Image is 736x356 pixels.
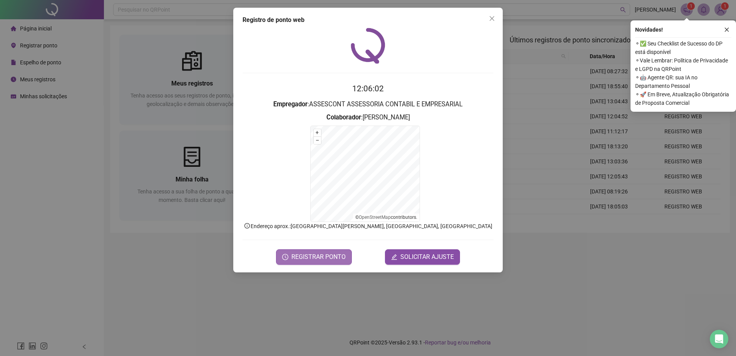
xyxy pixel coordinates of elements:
time: 12:06:02 [352,84,384,93]
span: close [489,15,495,22]
span: ⚬ ✅ Seu Checklist de Sucesso do DP está disponível [635,39,731,56]
span: Novidades ! [635,25,663,34]
span: REGISTRAR PONTO [291,252,346,262]
button: + [314,129,321,136]
span: edit [391,254,397,260]
h3: : [PERSON_NAME] [243,113,493,123]
li: © contributors. [355,215,417,220]
button: editSOLICITAR AJUSTE [385,249,460,265]
a: OpenStreetMap [359,215,391,220]
img: QRPoint [351,28,385,64]
span: ⚬ 🚀 Em Breve, Atualização Obrigatória de Proposta Comercial [635,90,731,107]
button: Close [486,12,498,25]
strong: Colaborador [326,114,361,121]
div: Registro de ponto web [243,15,493,25]
span: close [724,27,729,32]
span: SOLICITAR AJUSTE [400,252,454,262]
h3: : ASSESCONT ASSESSORIA CONTABIL E EMPRESARIAL [243,99,493,109]
strong: Empregador [273,101,308,108]
span: ⚬ Vale Lembrar: Política de Privacidade e LGPD na QRPoint [635,56,731,73]
button: – [314,137,321,144]
span: ⚬ 🤖 Agente QR: sua IA no Departamento Pessoal [635,73,731,90]
span: info-circle [244,222,251,229]
button: REGISTRAR PONTO [276,249,352,265]
div: Open Intercom Messenger [710,330,728,348]
p: Endereço aprox. : [GEOGRAPHIC_DATA][PERSON_NAME], [GEOGRAPHIC_DATA], [GEOGRAPHIC_DATA] [243,222,493,230]
span: clock-circle [282,254,288,260]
